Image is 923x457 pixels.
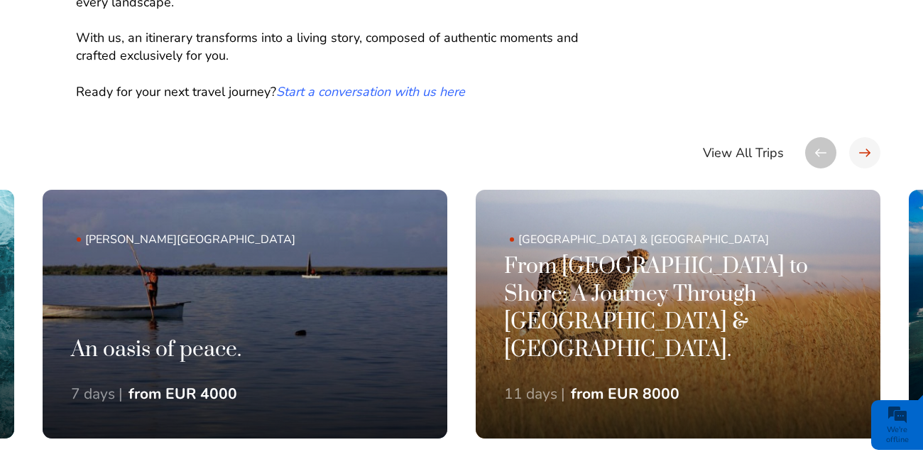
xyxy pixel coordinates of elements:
[129,383,237,404] div: from EUR 4000
[208,355,258,375] em: Submit
[16,73,37,95] div: Navigation go back
[76,83,603,101] p: Ready for your next travel journey?
[18,173,259,205] input: Enter your email address
[571,383,679,404] div: from EUR 8000
[18,131,259,163] input: Enter your last name
[510,232,790,247] span: [GEOGRAPHIC_DATA] & [GEOGRAPHIC_DATA]
[875,425,919,445] div: We're offline
[95,75,260,93] div: Leave a message
[71,336,419,364] h3: An oasis of peace.
[77,232,356,247] span: [PERSON_NAME][GEOGRAPHIC_DATA]
[504,383,565,404] div: 11 days |
[276,83,465,100] a: Start a conversation with us here
[18,215,259,343] textarea: Type your message and click 'Submit'
[504,253,852,365] h3: From [GEOGRAPHIC_DATA] to Shore: A Journey Through [GEOGRAPHIC_DATA] & [GEOGRAPHIC_DATA].
[76,29,603,65] p: With us, an itinerary transforms into a living story, composed of authentic moments and crafted e...
[703,137,784,168] a: View All Trips
[71,383,123,404] div: 7 days |
[233,7,267,41] div: Minimize live chat window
